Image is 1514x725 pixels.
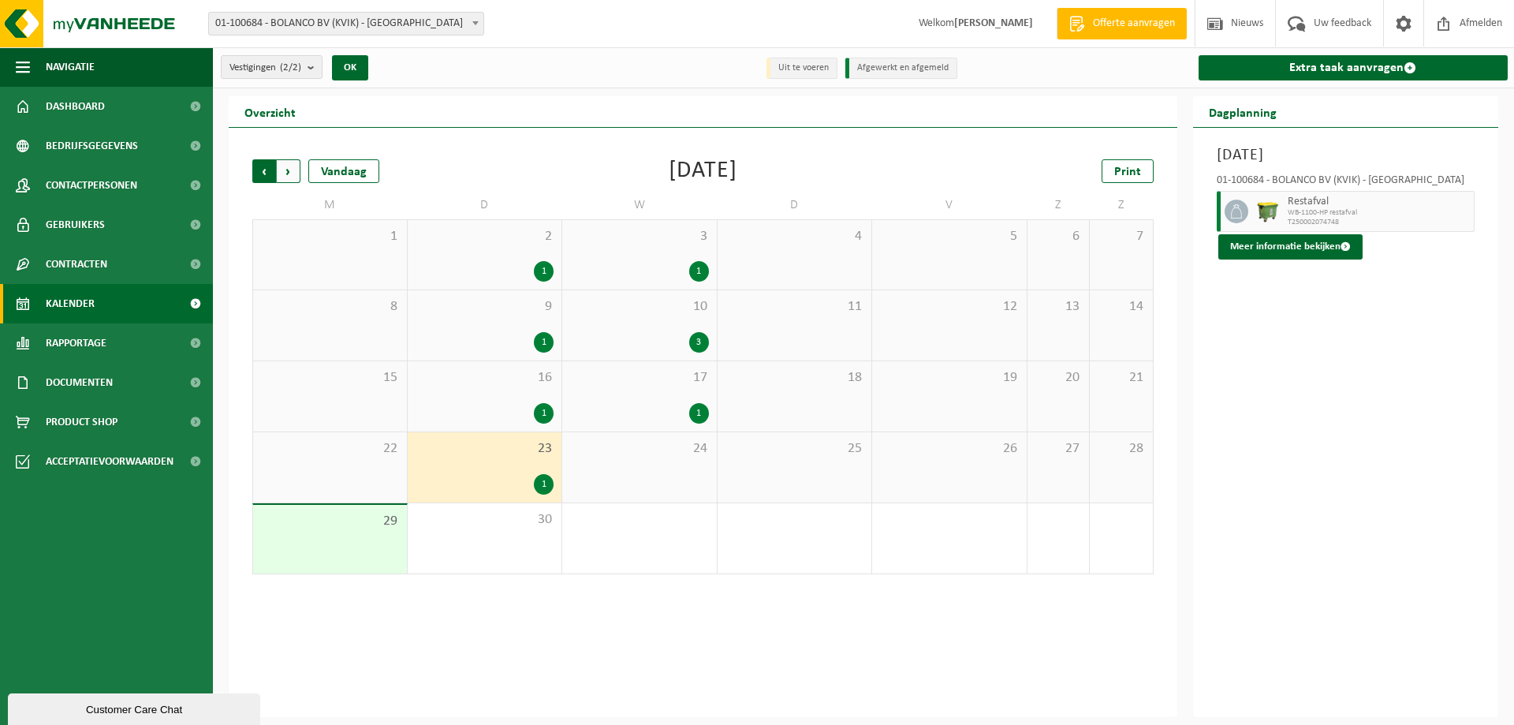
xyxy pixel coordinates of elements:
span: Vorige [252,159,276,183]
div: Vandaag [308,159,379,183]
span: 26 [880,440,1019,458]
div: 01-100684 - BOLANCO BV (KVIK) - [GEOGRAPHIC_DATA] [1217,175,1475,191]
div: [DATE] [669,159,737,183]
span: Offerte aanvragen [1089,16,1179,32]
span: 21 [1098,369,1144,387]
li: Afgewerkt en afgemeld [845,58,957,79]
button: Meer informatie bekijken [1218,234,1363,260]
td: D [408,191,563,219]
span: 15 [261,369,399,387]
span: Documenten [46,363,113,402]
span: Volgende [277,159,300,183]
span: 19 [880,369,1019,387]
span: Print [1114,166,1141,178]
count: (2/2) [280,62,301,73]
span: Vestigingen [229,56,301,80]
span: 14 [1098,298,1144,316]
span: 20 [1035,369,1082,387]
span: 25 [725,440,864,458]
span: 16 [416,369,554,387]
a: Offerte aanvragen [1057,8,1187,39]
span: 01-100684 - BOLANCO BV (KVIK) - SINT-NIKLAAS [209,13,483,35]
h2: Overzicht [229,96,311,127]
span: 17 [570,369,709,387]
iframe: chat widget [8,690,263,725]
span: 7 [1098,228,1144,245]
span: Product Shop [46,402,117,442]
span: 3 [570,228,709,245]
div: 3 [689,332,709,353]
span: 11 [725,298,864,316]
div: 1 [689,261,709,282]
span: 2 [416,228,554,245]
td: V [872,191,1027,219]
td: Z [1090,191,1153,219]
span: Gebruikers [46,205,105,245]
span: Navigatie [46,47,95,87]
span: 6 [1035,228,1082,245]
span: 24 [570,440,709,458]
span: 28 [1098,440,1144,458]
li: Uit te voeren [766,58,837,79]
div: 1 [534,474,554,495]
span: Rapportage [46,323,106,363]
div: 1 [689,403,709,424]
span: 4 [725,228,864,245]
span: 1 [261,228,399,245]
span: 30 [416,511,554,529]
div: 1 [534,332,554,353]
span: 12 [880,298,1019,316]
div: 1 [534,403,554,424]
button: OK [332,55,368,80]
span: 18 [725,369,864,387]
a: Extra taak aanvragen [1199,55,1508,80]
td: Z [1027,191,1091,219]
span: 10 [570,298,709,316]
span: Acceptatievoorwaarden [46,442,173,481]
span: 01-100684 - BOLANCO BV (KVIK) - SINT-NIKLAAS [208,12,484,36]
td: D [718,191,873,219]
span: 9 [416,298,554,316]
div: 1 [534,261,554,282]
td: W [562,191,718,219]
span: Contactpersonen [46,166,137,205]
span: Restafval [1288,196,1471,208]
strong: [PERSON_NAME] [954,17,1033,29]
span: 23 [416,440,554,458]
h2: Dagplanning [1193,96,1292,127]
span: 27 [1035,440,1082,458]
td: M [252,191,408,219]
span: 5 [880,228,1019,245]
span: Kalender [46,284,95,323]
span: Contracten [46,245,107,284]
span: Bedrijfsgegevens [46,126,138,166]
h3: [DATE] [1217,144,1475,167]
span: 13 [1035,298,1082,316]
span: 29 [261,513,399,530]
a: Print [1102,159,1154,183]
span: Dashboard [46,87,105,126]
span: 22 [261,440,399,458]
span: 8 [261,298,399,316]
img: WB-1100-HPE-GN-50 [1256,200,1280,223]
span: T250002074748 [1288,218,1471,227]
button: Vestigingen(2/2) [221,55,323,79]
span: WB-1100-HP restafval [1288,208,1471,218]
